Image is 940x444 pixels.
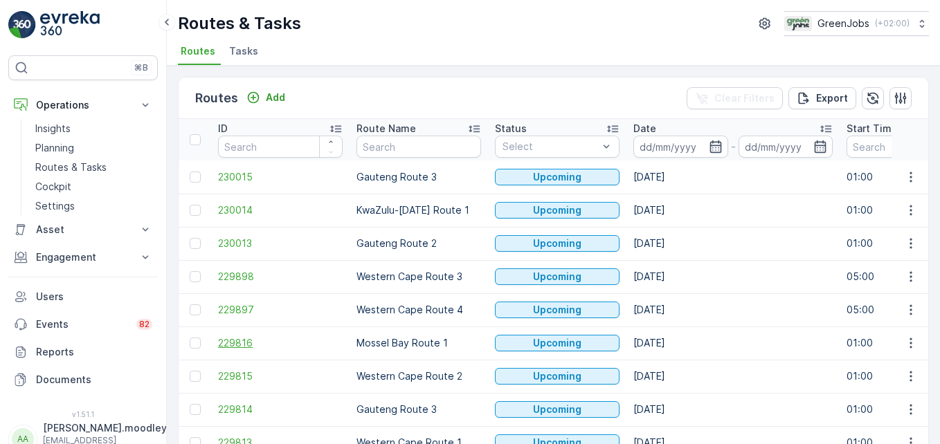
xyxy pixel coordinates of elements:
[495,202,620,219] button: Upcoming
[190,238,201,249] div: Toggle Row Selected
[503,140,598,154] p: Select
[30,158,158,177] a: Routes & Tasks
[218,303,343,317] a: 229897
[816,91,848,105] p: Export
[626,160,840,194] td: [DATE]
[626,393,840,426] td: [DATE]
[36,290,152,304] p: Users
[626,260,840,293] td: [DATE]
[8,311,158,338] a: Events82
[533,270,581,284] p: Upcoming
[533,303,581,317] p: Upcoming
[36,98,130,112] p: Operations
[266,91,285,104] p: Add
[218,122,228,136] p: ID
[356,369,481,383] p: Western Cape Route 2
[495,302,620,318] button: Upcoming
[626,194,840,227] td: [DATE]
[36,373,152,387] p: Documents
[36,317,128,331] p: Events
[218,403,343,416] a: 229814
[784,16,812,31] img: Green_Jobs_Logo.png
[35,160,107,174] p: Routes & Tasks
[218,136,343,158] input: Search
[739,136,833,158] input: dd/mm/yyyy
[35,180,71,194] p: Cockpit
[731,138,736,155] p: -
[195,89,238,108] p: Routes
[495,122,527,136] p: Status
[356,203,481,217] p: KwaZulu-[DATE] Route 1
[190,172,201,183] div: Toggle Row Selected
[36,223,130,237] p: Asset
[8,11,36,39] img: logo
[30,196,158,216] a: Settings
[36,345,152,359] p: Reports
[495,335,620,351] button: Upcoming
[495,401,620,418] button: Upcoming
[784,11,929,36] button: GreenJobs(+02:00)
[8,243,158,271] button: Engagement
[533,203,581,217] p: Upcoming
[134,62,148,73] p: ⌘B
[190,271,201,282] div: Toggle Row Selected
[847,122,898,136] p: Start Time
[43,421,167,435] p: [PERSON_NAME].moodley
[218,336,343,350] a: 229816
[30,177,158,196] a: Cockpit
[687,87,783,109] button: Clear Filters
[626,360,840,393] td: [DATE]
[229,44,258,58] span: Tasks
[626,326,840,360] td: [DATE]
[626,293,840,326] td: [DATE]
[8,338,158,366] a: Reports
[178,12,301,35] p: Routes & Tasks
[533,170,581,184] p: Upcoming
[714,91,775,105] p: Clear Filters
[356,270,481,284] p: Western Cape Route 3
[8,283,158,311] a: Users
[139,319,150,330] p: 82
[190,371,201,382] div: Toggle Row Selected
[30,138,158,158] a: Planning
[190,205,201,216] div: Toggle Row Selected
[495,235,620,252] button: Upcoming
[356,170,481,184] p: Gauteng Route 3
[218,237,343,250] a: 230013
[190,304,201,315] div: Toggle Row Selected
[190,404,201,415] div: Toggle Row Selected
[36,250,130,264] p: Engagement
[356,303,481,317] p: Western Cape Route 4
[533,403,581,416] p: Upcoming
[30,119,158,138] a: Insights
[218,170,343,184] a: 230015
[533,369,581,383] p: Upcoming
[218,369,343,383] a: 229815
[218,270,343,284] a: 229898
[8,366,158,394] a: Documents
[241,89,291,106] button: Add
[181,44,215,58] span: Routes
[356,136,481,158] input: Search
[356,122,416,136] p: Route Name
[8,410,158,418] span: v 1.51.1
[875,18,910,29] p: ( +02:00 )
[218,203,343,217] a: 230014
[533,336,581,350] p: Upcoming
[190,337,201,349] div: Toggle Row Selected
[495,169,620,185] button: Upcoming
[533,237,581,250] p: Upcoming
[35,122,71,136] p: Insights
[35,141,74,155] p: Planning
[356,336,481,350] p: Mossel Bay Route 1
[495,268,620,285] button: Upcoming
[788,87,856,109] button: Export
